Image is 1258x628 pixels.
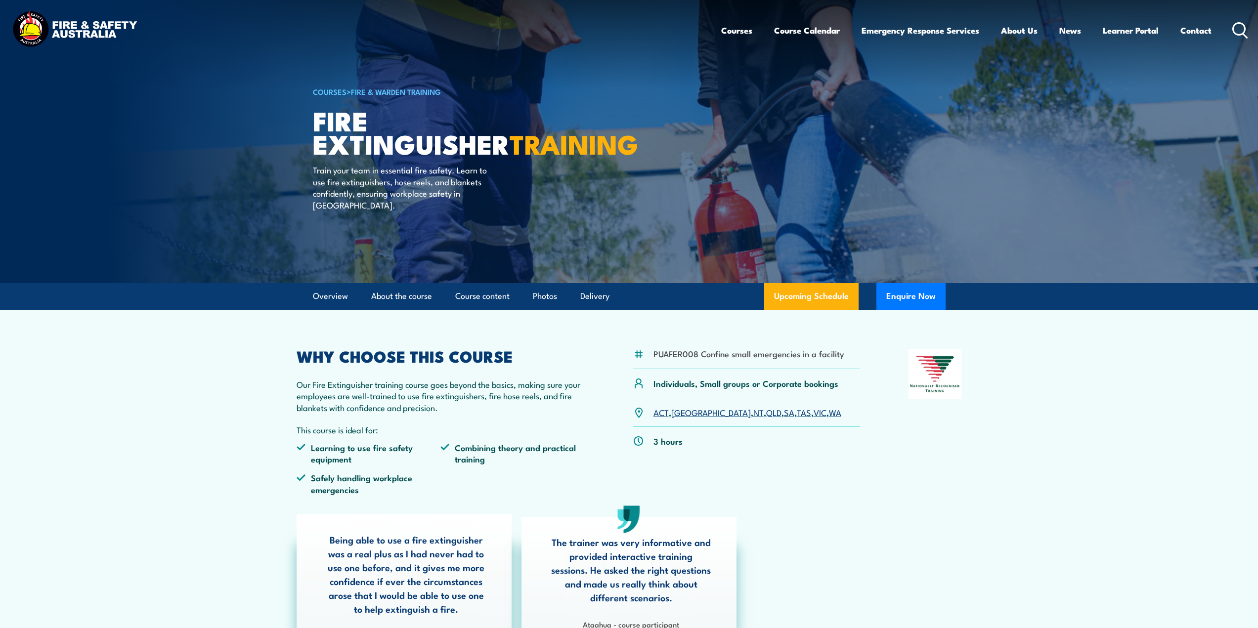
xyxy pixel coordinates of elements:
[1059,17,1081,43] a: News
[876,283,946,310] button: Enquire Now
[784,406,794,418] a: SA
[653,348,844,359] li: PUAFER008 Confine small emergencies in a facility
[909,349,962,399] img: Nationally Recognised Training logo.
[774,17,840,43] a: Course Calendar
[653,407,841,418] p: , , , , , , ,
[510,123,638,164] strong: TRAINING
[313,86,347,97] a: COURSES
[313,283,348,309] a: Overview
[766,406,781,418] a: QLD
[440,442,585,465] li: Combining theory and practical training
[371,283,432,309] a: About the course
[351,86,441,97] a: Fire & Warden Training
[313,164,493,210] p: Train your team in essential fire safety. Learn to use fire extinguishers, hose reels, and blanke...
[326,533,487,616] p: Being able to use a fire extinguisher was a real plus as I had never had to use one before, and i...
[671,406,751,418] a: [GEOGRAPHIC_DATA]
[753,406,764,418] a: NT
[829,406,841,418] a: WA
[862,17,979,43] a: Emergency Response Services
[533,283,557,309] a: Photos
[1103,17,1159,43] a: Learner Portal
[297,442,441,465] li: Learning to use fire safety equipment
[721,17,752,43] a: Courses
[297,424,585,435] p: This course is ideal for:
[580,283,609,309] a: Delivery
[297,472,441,495] li: Safely handling workplace emergencies
[653,435,683,447] p: 3 hours
[653,377,838,389] p: Individuals, Small groups or Corporate bookings
[814,406,826,418] a: VIC
[764,283,859,310] a: Upcoming Schedule
[313,109,557,155] h1: Fire Extinguisher
[551,535,712,604] p: The trainer was very informative and provided interactive training sessions. He asked the right q...
[1180,17,1212,43] a: Contact
[797,406,811,418] a: TAS
[653,406,669,418] a: ACT
[313,85,557,97] h6: >
[1001,17,1038,43] a: About Us
[455,283,510,309] a: Course content
[297,349,585,363] h2: WHY CHOOSE THIS COURSE
[297,378,585,413] p: Our Fire Extinguisher training course goes beyond the basics, making sure your employees are well...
